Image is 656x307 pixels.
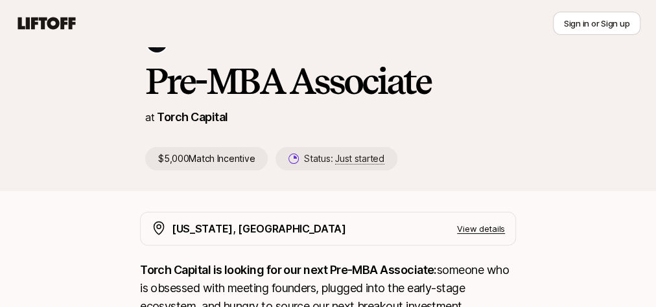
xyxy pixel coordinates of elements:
[145,62,511,100] h1: Pre-MBA Associate
[457,222,505,235] p: View details
[140,263,437,277] strong: Torch Capital is looking for our next Pre-MBA Associate:
[335,153,384,165] span: Just started
[172,220,346,237] p: [US_STATE], [GEOGRAPHIC_DATA]
[553,12,640,35] button: Sign in or Sign up
[304,151,384,166] p: Status:
[145,109,154,126] p: at
[157,110,228,124] a: Torch Capital
[145,147,268,170] p: $5,000 Match Incentive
